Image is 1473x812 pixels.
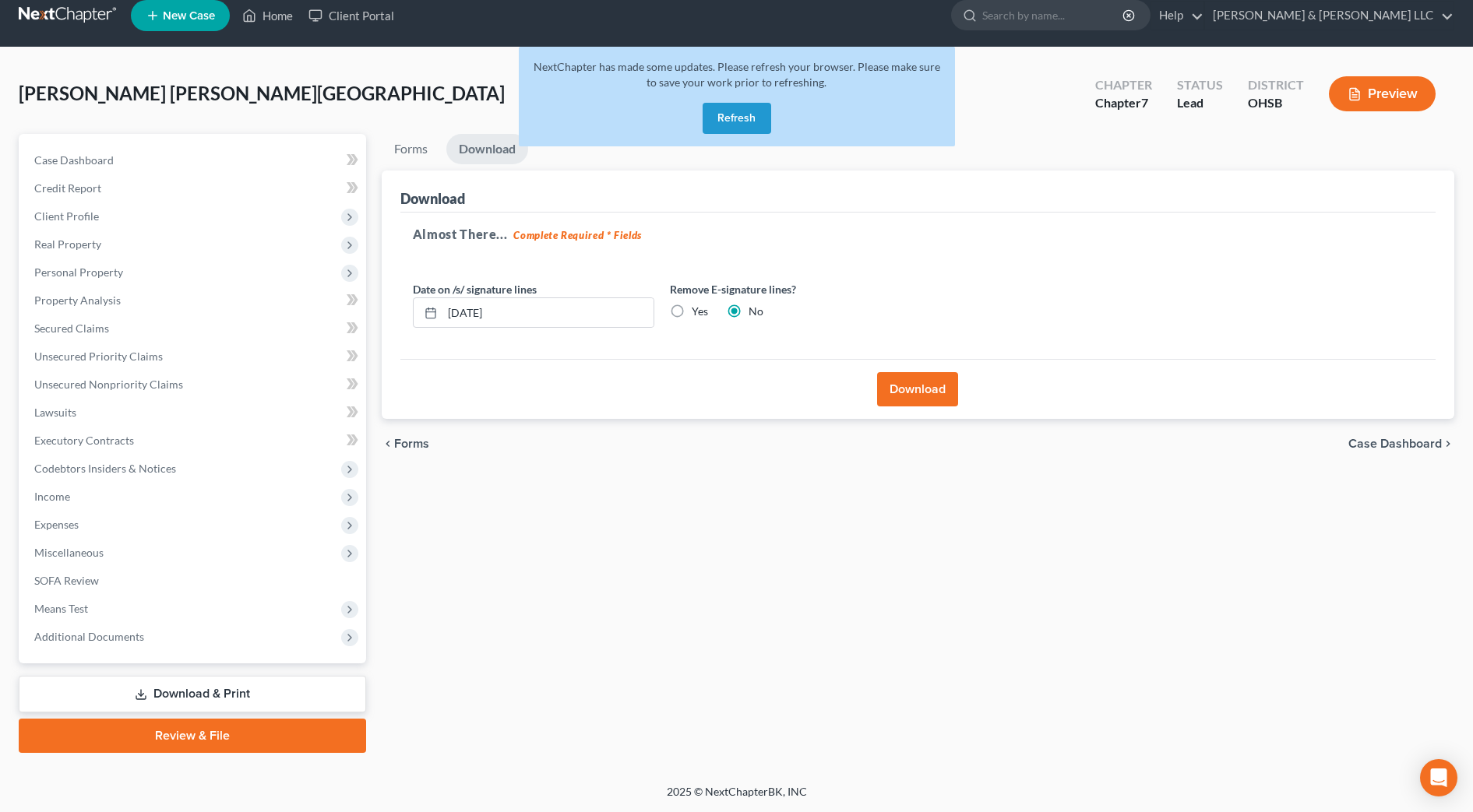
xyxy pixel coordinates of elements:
a: Case Dashboard [22,146,366,174]
a: Executory Contracts [22,427,366,455]
a: Home [234,2,301,30]
a: Review & File [19,719,366,753]
span: Personal Property [34,265,123,279]
span: New Case [163,10,215,22]
span: Miscellaneous [34,546,104,559]
a: Credit Report [22,174,366,202]
a: [PERSON_NAME] & [PERSON_NAME] LLC [1205,2,1454,30]
a: Property Analysis [22,286,366,315]
a: Download & Print [19,676,366,712]
a: Unsecured Priority Claims [22,343,366,371]
span: 7 [1141,95,1148,110]
div: 2025 © NextChapterBK, INC [293,784,1181,812]
span: Lawsuits [34,406,76,419]
div: Download [400,189,465,208]
a: Help [1151,2,1203,30]
span: Unsecured Nonpriority Claims [34,378,183,391]
a: Secured Claims [22,315,366,343]
i: chevron_left [382,438,394,450]
a: Lawsuits [22,399,366,427]
button: Preview [1329,76,1436,111]
button: chevron_left Forms [382,438,450,450]
span: Means Test [34,602,88,615]
span: Unsecured Priority Claims [34,350,163,363]
a: SOFA Review [22,567,366,595]
div: Open Intercom Messenger [1420,759,1457,796]
div: District [1248,76,1304,94]
label: Remove E-signature lines? [670,281,911,297]
button: Download [877,372,958,406]
span: Income [34,490,70,503]
div: Chapter [1095,76,1152,94]
span: Property Analysis [34,294,121,307]
span: [PERSON_NAME] [PERSON_NAME][GEOGRAPHIC_DATA] [19,82,505,104]
span: Secured Claims [34,322,109,335]
label: Yes [692,304,708,319]
span: Executory Contracts [34,434,134,447]
label: Date on /s/ signature lines [413,281,537,297]
span: Case Dashboard [1348,438,1442,450]
span: Additional Documents [34,630,144,643]
span: Forms [394,438,429,450]
span: SOFA Review [34,574,99,587]
a: Case Dashboard chevron_right [1348,438,1454,450]
h5: Almost There... [413,225,1423,244]
label: No [749,304,763,319]
input: MM/DD/YYYY [442,298,654,328]
div: Lead [1177,94,1223,112]
strong: Complete Required * Fields [513,229,642,241]
a: Download [446,134,528,164]
button: Refresh [703,103,771,134]
span: Codebtors Insiders & Notices [34,462,176,475]
span: Credit Report [34,181,101,195]
span: Expenses [34,518,79,531]
div: OHSB [1248,94,1304,112]
span: Client Profile [34,209,99,223]
span: Case Dashboard [34,153,114,167]
a: Client Portal [301,2,402,30]
div: Status [1177,76,1223,94]
a: Forms [382,134,440,164]
a: Unsecured Nonpriority Claims [22,371,366,399]
span: NextChapter has made some updates. Please refresh your browser. Please make sure to save your wor... [534,60,940,89]
i: chevron_right [1442,438,1454,450]
input: Search by name... [982,1,1125,30]
div: Chapter [1095,94,1152,112]
span: Real Property [34,237,101,251]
